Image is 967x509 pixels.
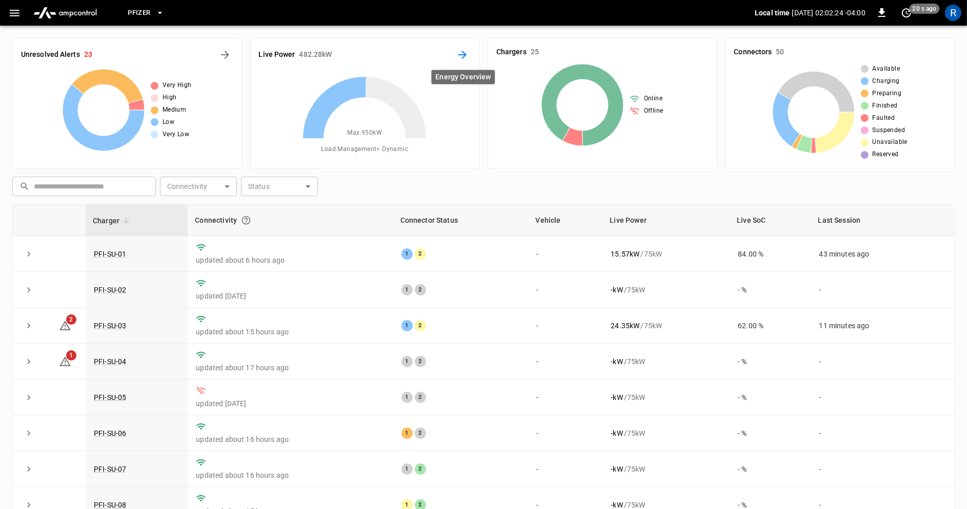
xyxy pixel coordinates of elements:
[124,3,168,23] button: Pfizer
[29,3,101,23] img: ampcontrol.io logo
[94,429,126,437] a: PFI-SU-06
[529,344,603,379] td: -
[730,344,811,379] td: - %
[415,463,426,475] div: 2
[401,284,413,295] div: 1
[59,321,71,329] a: 2
[873,137,908,147] span: Unavailable
[21,426,36,441] button: expand row
[299,49,332,60] h6: 482.28 kW
[811,272,954,308] td: -
[611,356,721,367] div: / 75 kW
[431,70,495,84] div: Energy Overview
[776,47,784,58] h6: 50
[730,272,811,308] td: - %
[163,105,186,115] span: Medium
[84,49,92,60] h6: 23
[94,501,126,509] a: PFI-SU-08
[94,465,126,473] a: PFI-SU-07
[611,464,721,474] div: / 75 kW
[237,211,255,229] button: Connection between the charger and our software.
[196,398,385,409] p: updated [DATE]
[611,285,622,295] p: - kW
[415,428,426,439] div: 2
[196,327,385,337] p: updated about 15 hours ago
[611,285,721,295] div: / 75 kW
[321,144,408,155] span: Load Management = Dynamic
[94,393,126,401] a: PFI-SU-05
[730,379,811,415] td: - %
[644,106,663,116] span: Offline
[94,357,126,366] a: PFI-SU-04
[163,80,192,91] span: Very High
[496,47,527,58] h6: Chargers
[873,150,899,160] span: Reserved
[454,47,471,63] button: Energy Overview
[401,320,413,331] div: 1
[66,350,76,360] span: 1
[873,89,902,99] span: Preparing
[730,451,811,487] td: - %
[611,356,622,367] p: - kW
[393,205,529,236] th: Connector Status
[66,314,76,325] span: 2
[529,205,603,236] th: Vehicle
[611,392,622,402] p: - kW
[730,308,811,344] td: 62.00 %
[128,7,150,19] span: Pfizer
[611,428,721,438] div: / 75 kW
[529,379,603,415] td: -
[21,282,36,298] button: expand row
[196,363,385,373] p: updated about 17 hours ago
[415,392,426,403] div: 2
[217,47,233,63] button: All Alerts
[611,321,639,331] p: 24.35 kW
[94,286,126,294] a: PFI-SU-02
[415,248,426,260] div: 2
[811,451,954,487] td: -
[21,246,36,262] button: expand row
[529,415,603,451] td: -
[734,47,772,58] h6: Connectors
[347,128,382,138] span: Max. 950 kW
[415,356,426,367] div: 2
[21,354,36,369] button: expand row
[401,428,413,439] div: 1
[611,249,639,259] p: 15.57 kW
[163,130,189,140] span: Very Low
[196,470,385,480] p: updated about 16 hours ago
[811,205,954,236] th: Last Session
[529,308,603,344] td: -
[195,211,386,229] div: Connectivity
[163,117,174,128] span: Low
[611,464,622,474] p: - kW
[873,76,900,87] span: Charging
[196,434,385,444] p: updated about 16 hours ago
[93,215,133,227] span: Charger
[811,344,954,379] td: -
[415,320,426,331] div: 2
[792,8,865,18] p: [DATE] 02:02:24 -04:00
[873,101,898,111] span: Finished
[401,356,413,367] div: 1
[910,4,940,14] span: 20 s ago
[611,392,721,402] div: / 75 kW
[730,205,811,236] th: Live SoC
[401,463,413,475] div: 1
[611,321,721,331] div: / 75 kW
[196,291,385,301] p: updated [DATE]
[611,249,721,259] div: / 75 kW
[945,5,961,21] div: profile-icon
[644,94,662,104] span: Online
[811,415,954,451] td: -
[415,284,426,295] div: 2
[259,49,295,60] h6: Live Power
[873,113,895,123] span: Faulted
[21,49,80,60] h6: Unresolved Alerts
[21,318,36,333] button: expand row
[755,8,790,18] p: Local time
[811,308,954,344] td: 11 minutes ago
[602,205,730,236] th: Live Power
[59,357,71,365] a: 1
[730,236,811,272] td: 84.00 %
